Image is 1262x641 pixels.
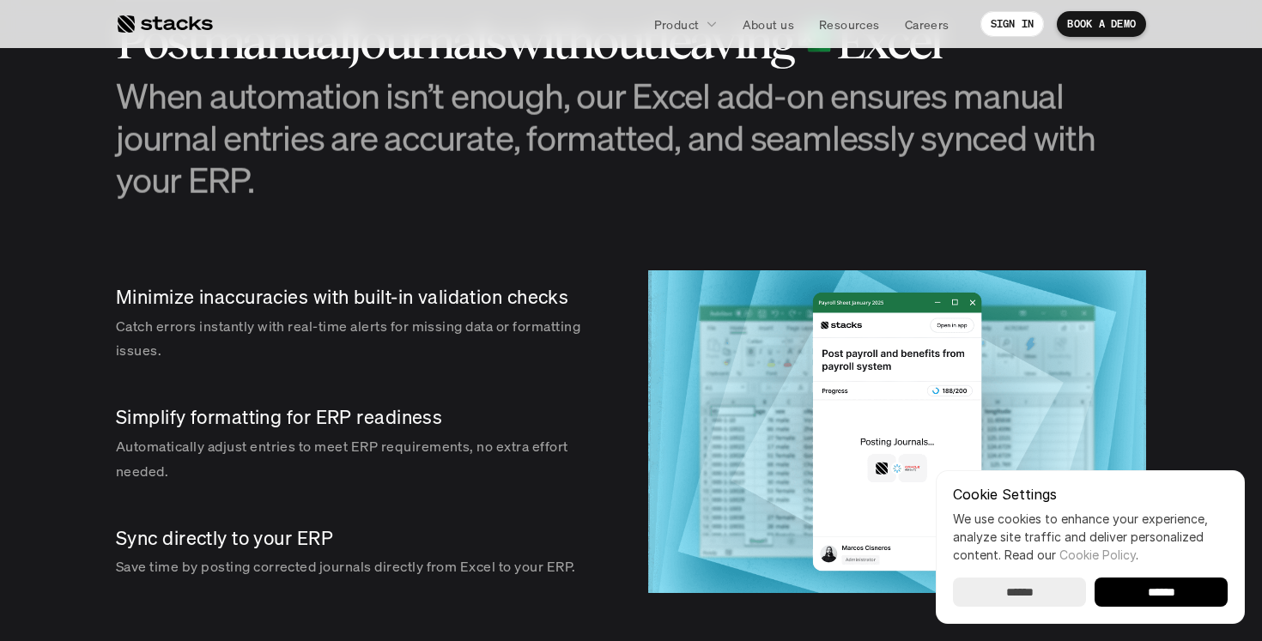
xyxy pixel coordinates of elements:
[654,15,700,33] p: Product
[895,9,960,39] a: Careers
[116,15,202,69] h2: Post
[819,15,880,33] p: Resources
[1057,11,1146,37] a: BOOK A DEMO
[809,9,890,39] a: Resources
[349,15,505,69] h2: journals
[836,15,941,69] h2: Excel
[1004,547,1138,562] span: Read our .
[980,11,1045,37] a: SIGN IN
[743,15,794,33] p: About us
[732,9,804,39] a: About us
[506,15,657,69] h2: without
[116,554,607,579] p: Save time by posting corrected journals directly from Excel to your ERP.
[116,525,607,552] p: Sync directly to your ERP
[905,15,950,33] p: Careers
[116,284,607,311] p: Minimize inaccuracies with built-in validation checks
[203,327,278,339] a: Privacy Policy
[953,510,1228,564] p: We use cookies to enhance your experience, analyze site traffic and deliver personalized content.
[116,75,1146,202] h3: When automation isn’t enough, our Excel add-on ensures manual journal entries are accurate, forma...
[657,15,792,69] h2: leaving
[1067,18,1136,30] p: BOOK A DEMO
[1059,547,1136,562] a: Cookie Policy
[991,18,1034,30] p: SIGN IN
[116,434,607,484] p: Automatically adjust entries to meet ERP requirements, no extra effort needed.
[116,404,607,431] p: Simplify formatting for ERP readiness
[116,314,607,364] p: Catch errors instantly with real-time alerts for missing data or formatting issues.
[953,487,1228,501] p: Cookie Settings
[202,15,349,69] h2: manual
